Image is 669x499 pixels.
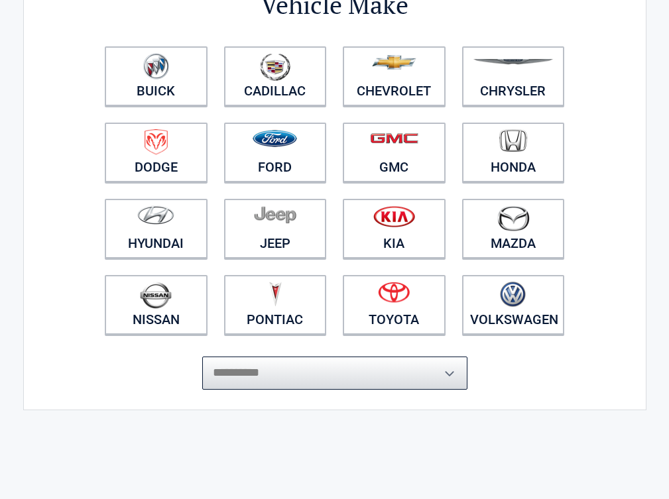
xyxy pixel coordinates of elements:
a: GMC [343,123,446,182]
a: Kia [343,199,446,258]
a: Hyundai [105,199,208,258]
img: toyota [378,282,410,303]
img: pontiac [269,282,282,307]
img: kia [373,205,415,227]
img: jeep [254,205,296,224]
a: Mazda [462,199,565,258]
img: cadillac [260,53,290,81]
a: Jeep [224,199,327,258]
a: Honda [462,123,565,182]
img: honda [499,129,527,152]
img: dodge [145,129,168,155]
a: Chrysler [462,46,565,106]
a: Chevrolet [343,46,446,106]
img: chrysler [473,59,554,65]
a: Volkswagen [462,275,565,335]
img: gmc [370,133,418,144]
a: Pontiac [224,275,327,335]
a: Cadillac [224,46,327,106]
a: Dodge [105,123,208,182]
a: Buick [105,46,208,106]
img: volkswagen [500,282,526,307]
img: chevrolet [372,55,416,70]
img: ford [253,130,297,147]
a: Ford [224,123,327,182]
a: Toyota [343,275,446,335]
img: nissan [140,282,172,309]
a: Nissan [105,275,208,335]
img: mazda [497,205,530,231]
img: buick [143,53,169,80]
img: hyundai [137,205,174,225]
